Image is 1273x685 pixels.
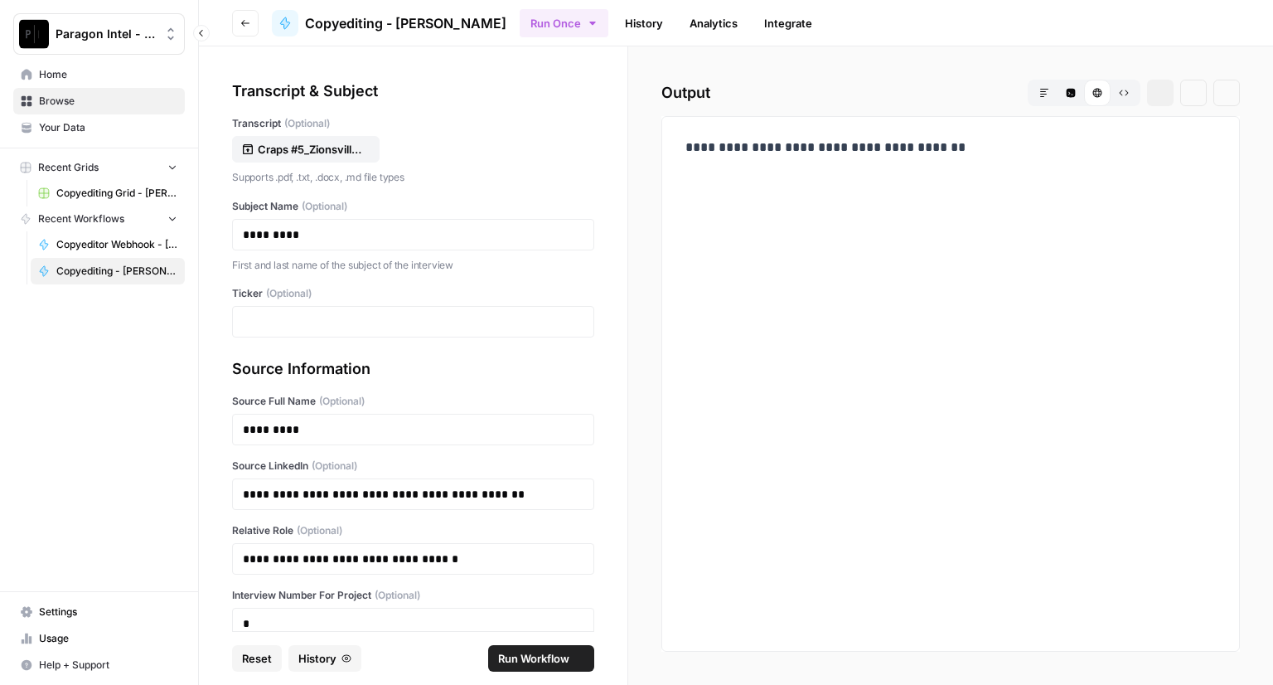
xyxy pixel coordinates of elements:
[232,116,594,131] label: Transcript
[232,199,594,214] label: Subject Name
[232,459,594,474] label: Source LinkedIn
[754,10,822,36] a: Integrate
[302,199,347,214] span: (Optional)
[13,206,185,231] button: Recent Workflows
[297,523,342,538] span: (Optional)
[232,645,282,672] button: Reset
[242,650,272,667] span: Reset
[498,650,569,667] span: Run Workflow
[31,231,185,258] a: Copyeditor Webhook - [PERSON_NAME]
[232,357,594,381] div: Source Information
[284,116,330,131] span: (Optional)
[13,625,185,652] a: Usage
[312,459,357,474] span: (Optional)
[232,588,594,603] label: Interview Number For Project
[39,605,177,619] span: Settings
[39,120,177,135] span: Your Data
[615,10,673,36] a: History
[232,136,380,163] button: Craps #5_Zionsville_Raw Transcript.docx
[13,13,185,55] button: Workspace: Paragon Intel - Copyediting
[19,19,49,49] img: Paragon Intel - Copyediting Logo
[232,80,594,103] div: Transcript & Subject
[13,114,185,141] a: Your Data
[488,645,594,672] button: Run Workflow
[298,650,336,667] span: History
[266,286,312,301] span: (Optional)
[39,94,177,109] span: Browse
[31,258,185,284] a: Copyediting - [PERSON_NAME]
[232,257,594,274] p: First and last name of the subject of the interview
[680,10,748,36] a: Analytics
[13,88,185,114] a: Browse
[13,61,185,88] a: Home
[232,286,594,301] label: Ticker
[258,141,364,158] p: Craps #5_Zionsville_Raw Transcript.docx
[272,10,506,36] a: Copyediting - [PERSON_NAME]
[38,160,99,175] span: Recent Grids
[38,211,124,226] span: Recent Workflows
[375,588,420,603] span: (Optional)
[56,264,177,279] span: Copyediting - [PERSON_NAME]
[232,169,594,186] p: Supports .pdf, .txt, .docx, .md file types
[661,80,1240,106] h2: Output
[13,155,185,180] button: Recent Grids
[56,26,156,42] span: Paragon Intel - Copyediting
[232,523,594,538] label: Relative Role
[520,9,608,37] button: Run Once
[13,599,185,625] a: Settings
[288,645,361,672] button: History
[39,658,177,673] span: Help + Support
[56,237,177,252] span: Copyeditor Webhook - [PERSON_NAME]
[39,67,177,82] span: Home
[232,394,594,409] label: Source Full Name
[13,652,185,678] button: Help + Support
[319,394,365,409] span: (Optional)
[39,631,177,646] span: Usage
[56,186,177,201] span: Copyediting Grid - [PERSON_NAME]
[305,13,506,33] span: Copyediting - [PERSON_NAME]
[31,180,185,206] a: Copyediting Grid - [PERSON_NAME]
